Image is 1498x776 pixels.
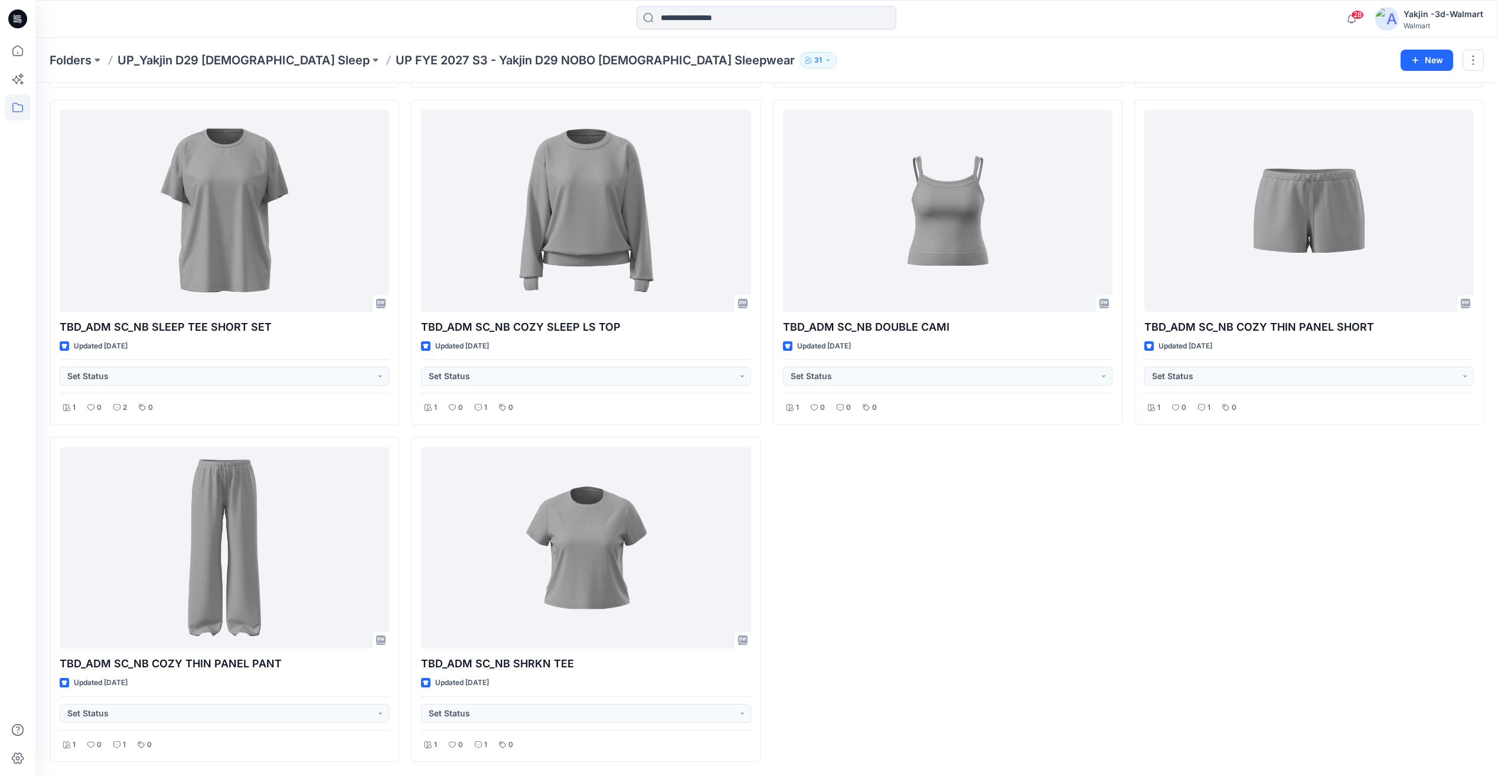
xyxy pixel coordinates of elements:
[1158,340,1212,353] p: Updated [DATE]
[458,402,463,414] p: 0
[783,319,1112,335] p: TBD_ADM SC_NB DOUBLE CAMI
[1144,110,1474,311] a: TBD_ADM SC_NB COZY THIN PANEL SHORT
[458,739,463,751] p: 0
[1232,402,1236,414] p: 0
[60,447,389,648] a: TBD_ADM SC_NB COZY THIN PANEL PANT
[508,739,513,751] p: 0
[147,739,152,751] p: 0
[508,402,513,414] p: 0
[1144,319,1474,335] p: TBD_ADM SC_NB COZY THIN PANEL SHORT
[123,739,126,751] p: 1
[872,402,877,414] p: 0
[50,52,92,69] a: Folders
[484,402,487,414] p: 1
[73,402,76,414] p: 1
[1157,402,1160,414] p: 1
[60,319,389,335] p: TBD_ADM SC_NB SLEEP TEE SHORT SET
[1375,7,1399,31] img: avatar
[820,402,825,414] p: 0
[1351,10,1364,19] span: 28
[799,52,837,69] button: 31
[814,54,822,67] p: 31
[123,402,127,414] p: 2
[1207,402,1210,414] p: 1
[434,402,437,414] p: 1
[421,110,750,311] a: TBD_ADM SC_NB COZY SLEEP LS TOP
[783,110,1112,311] a: TBD_ADM SC_NB DOUBLE CAMI
[148,402,153,414] p: 0
[435,340,489,353] p: Updated [DATE]
[97,402,102,414] p: 0
[73,739,76,751] p: 1
[434,739,437,751] p: 1
[1404,21,1483,30] div: Walmart
[97,739,102,751] p: 0
[1401,50,1453,71] button: New
[421,447,750,648] a: TBD_ADM SC_NB SHRKN TEE
[421,319,750,335] p: TBD_ADM SC_NB COZY SLEEP LS TOP
[1182,402,1186,414] p: 0
[421,656,750,672] p: TBD_ADM SC_NB SHRKN TEE
[484,739,487,751] p: 1
[60,656,389,672] p: TBD_ADM SC_NB COZY THIN PANEL PANT
[396,52,795,69] p: UP FYE 2027 S3 - Yakjin D29 NOBO [DEMOGRAPHIC_DATA] Sleepwear
[435,677,489,689] p: Updated [DATE]
[118,52,370,69] a: UP_Yakjin D29 [DEMOGRAPHIC_DATA] Sleep
[74,340,128,353] p: Updated [DATE]
[846,402,851,414] p: 0
[1404,7,1483,21] div: Yakjin -3d-Walmart
[60,110,389,311] a: TBD_ADM SC_NB SLEEP TEE SHORT SET
[797,340,851,353] p: Updated [DATE]
[796,402,799,414] p: 1
[74,677,128,689] p: Updated [DATE]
